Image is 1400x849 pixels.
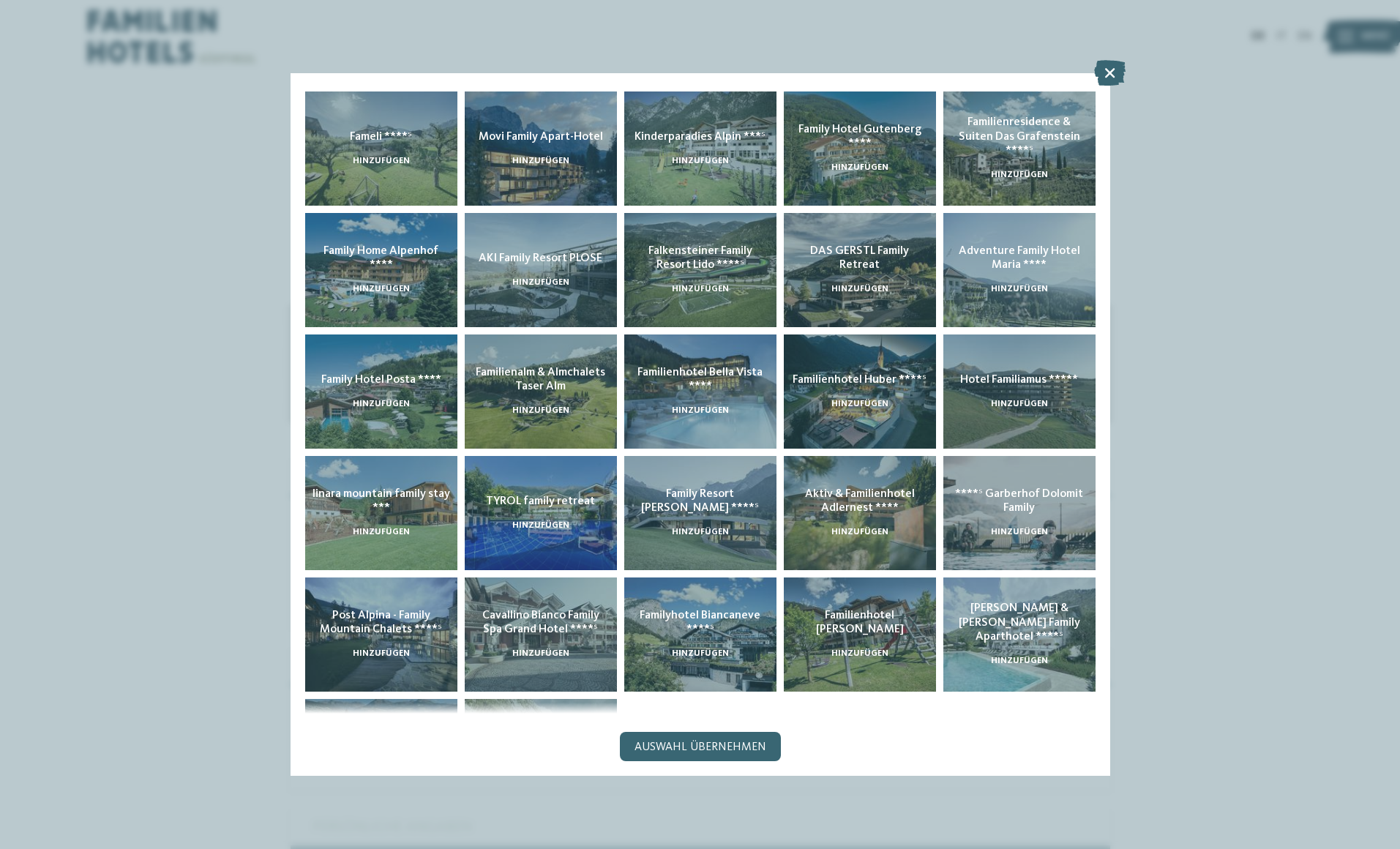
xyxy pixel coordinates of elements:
[672,157,729,165] span: hinzufügen
[672,285,729,293] span: hinzufügen
[831,163,888,172] span: hinzufügen
[831,285,888,293] span: hinzufügen
[991,400,1048,408] span: hinzufügen
[512,157,569,165] span: hinzufügen
[479,253,602,264] span: AKI Family Resort PLOSE
[486,495,595,507] span: TYROL family retreat
[353,285,410,293] span: hinzufügen
[512,649,569,658] span: hinzufügen
[320,610,442,635] span: Post Alpina - Family Mountain Chalets ****ˢ
[798,124,921,149] span: Family Hotel Gutenberg ****
[831,400,888,408] span: hinzufügen
[512,278,569,287] span: hinzufügen
[635,741,766,753] span: Auswahl übernehmen
[323,245,438,271] span: Family Home Alpenhof ****
[793,374,927,386] span: Familienhotel Huber ****ˢ
[805,488,915,514] span: Aktiv & Familienhotel Adlernest ****
[648,245,752,271] span: Falkensteiner Family Resort Lido ****ˢ
[482,610,599,635] span: Cavallino Bianco Family Spa Grand Hotel ****ˢ
[810,245,909,271] span: DAS GERSTL Family Retreat
[512,406,569,415] span: hinzufügen
[991,171,1048,179] span: hinzufügen
[831,649,888,658] span: hinzufügen
[353,528,410,536] span: hinzufügen
[816,610,904,635] span: Familienhotel [PERSON_NAME]
[991,528,1048,536] span: hinzufügen
[672,528,729,536] span: hinzufügen
[353,157,410,165] span: hinzufügen
[321,374,441,386] span: Family Hotel Posta ****
[635,131,765,143] span: Kinderparadies Alpin ***ˢ
[512,521,569,530] span: hinzufügen
[640,610,760,635] span: Familyhotel Biancaneve ****ˢ
[312,488,450,514] span: linara mountain family stay ***
[637,367,763,392] span: Familienhotel Bella Vista ****
[353,649,410,658] span: hinzufügen
[672,406,729,415] span: hinzufügen
[479,131,603,143] span: Movi Family Apart-Hotel
[959,116,1080,156] span: Familienresidence & Suiten Das Grafenstein ****ˢ
[672,649,729,658] span: hinzufügen
[991,657,1048,665] span: hinzufügen
[476,367,605,392] span: Familienalm & Almchalets Taser Alm
[641,488,759,514] span: Family Resort [PERSON_NAME] ****ˢ
[831,528,888,536] span: hinzufügen
[959,602,1080,642] span: [PERSON_NAME] & [PERSON_NAME] Family Aparthotel ****ˢ
[955,488,1083,514] span: ****ˢ Garberhof Dolomit Family
[959,245,1080,271] span: Adventure Family Hotel Maria ****
[353,400,410,408] span: hinzufügen
[991,285,1048,293] span: hinzufügen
